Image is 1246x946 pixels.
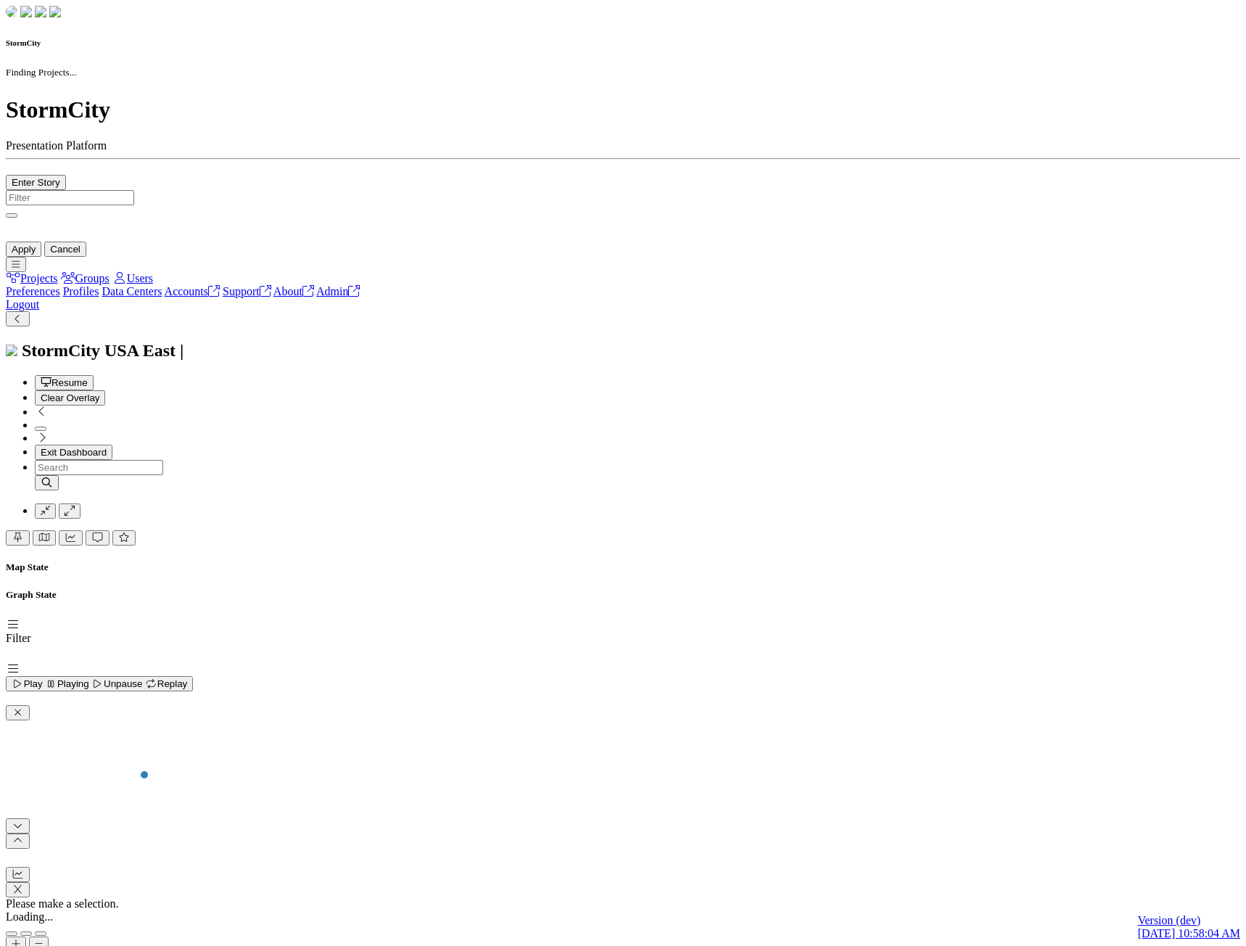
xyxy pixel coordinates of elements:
[316,285,360,297] a: Admin
[22,341,100,360] span: StormCity
[6,242,41,257] button: Apply
[6,676,193,691] button: Play Playing Unpause Replay
[6,67,77,78] small: Finding Projects...
[6,632,31,644] label: Filter
[6,345,17,356] img: chi-fish-icon.svg
[273,285,314,297] a: About
[35,390,105,406] button: Clear Overlay
[104,341,176,360] span: USA East
[49,6,61,17] img: chi-fish-blink.png
[6,562,1240,573] h5: Map State
[6,285,60,297] a: Preferences
[45,678,88,689] span: Playing
[6,38,1240,47] h6: StormCity
[91,678,142,689] span: Unpause
[35,445,112,460] button: Exit Dashboard
[61,272,110,284] a: Groups
[20,6,32,17] img: chi-fish-down.png
[6,96,1240,123] h1: StormCity
[6,589,1240,601] h5: Graph State
[35,375,94,390] button: Resume
[112,272,153,284] a: Users
[1138,927,1240,939] span: [DATE] 10:58:04 AM
[102,285,162,297] a: Data Centers
[145,678,187,689] span: Replay
[1138,914,1240,940] a: Version (dev) [DATE] 10:58:04 AM
[6,175,66,190] button: Enter Story
[6,6,17,17] img: chi-fish-down.png
[6,272,58,284] a: Projects
[6,298,39,310] a: Logout
[6,910,1240,924] div: Loading...
[223,285,271,297] a: Support
[44,242,86,257] button: Cancel
[165,285,220,297] a: Accounts
[6,190,134,205] input: Filter
[35,6,46,17] img: chi-fish-up.png
[12,678,43,689] span: Play
[63,285,99,297] a: Profiles
[180,341,183,360] span: |
[35,460,163,475] input: Search
[6,139,107,152] span: Presentation Platform
[6,897,1240,910] div: Please make a selection.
